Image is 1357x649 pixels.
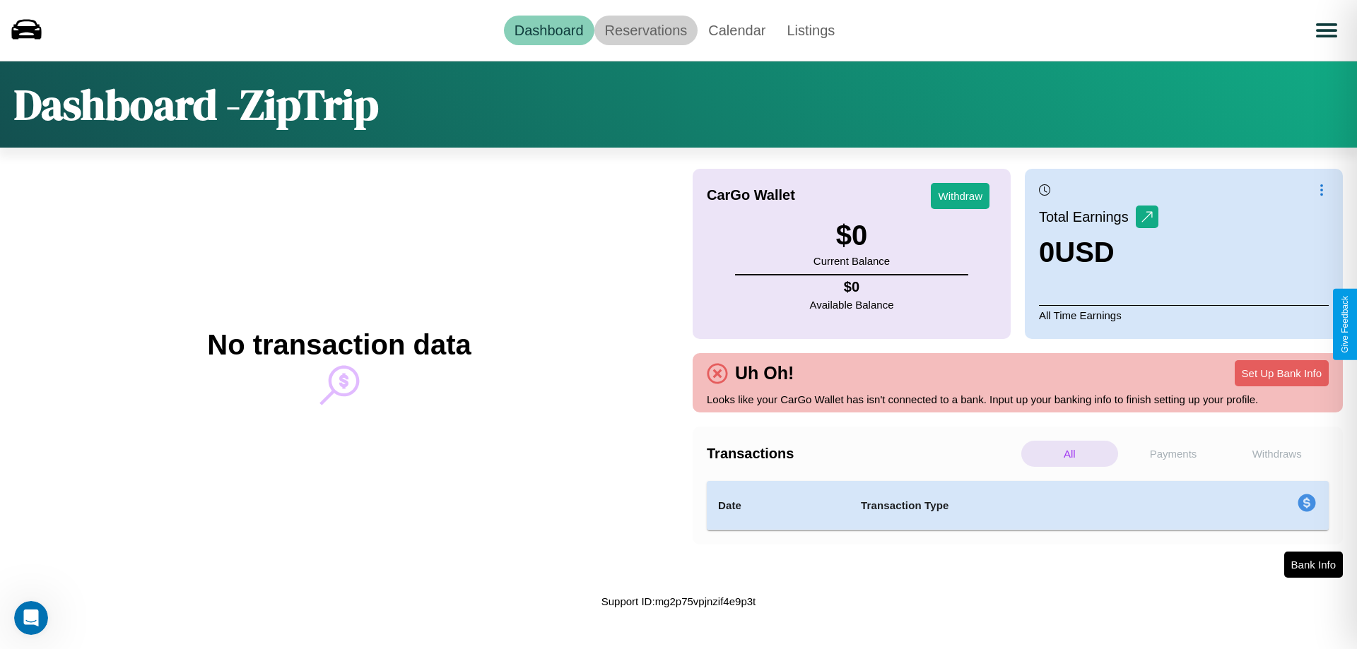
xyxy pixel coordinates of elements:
div: Give Feedback [1340,296,1350,353]
iframe: Intercom live chat [14,601,48,635]
h4: Date [718,497,838,514]
h4: Transactions [707,446,1018,462]
h3: $ 0 [813,220,890,251]
button: Bank Info [1284,552,1343,578]
a: Reservations [594,16,698,45]
a: Listings [776,16,845,45]
h4: Uh Oh! [728,363,801,383]
a: Dashboard [504,16,594,45]
h4: Transaction Type [861,497,1182,514]
a: Calendar [698,16,776,45]
button: Withdraw [931,183,989,209]
button: Set Up Bank Info [1235,360,1329,386]
table: simple table [707,481,1329,530]
h1: Dashboard - ZipTrip [14,76,379,133]
p: Current Balance [813,251,890,270]
h2: No transaction data [207,329,471,361]
p: All Time Earnings [1039,305,1329,325]
h3: 0 USD [1039,237,1158,268]
button: Open menu [1307,11,1346,50]
h4: $ 0 [810,279,894,295]
p: Support ID: mg2p75vpjnzif4e9p3t [601,592,756,611]
p: Payments [1125,441,1222,467]
p: Available Balance [810,295,894,314]
p: All [1021,441,1118,467]
p: Total Earnings [1039,204,1136,230]
h4: CarGo Wallet [707,187,795,203]
p: Looks like your CarGo Wallet has isn't connected to a bank. Input up your banking info to finish ... [707,390,1329,409]
p: Withdraws [1228,441,1325,467]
